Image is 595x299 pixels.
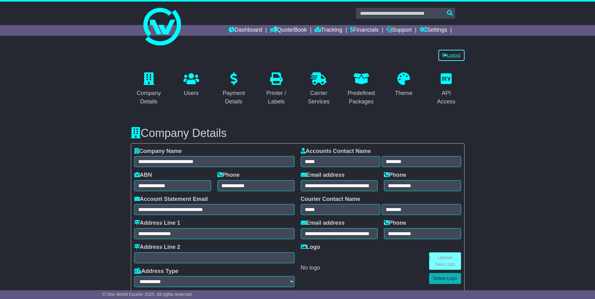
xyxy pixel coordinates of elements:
label: Phone [217,172,240,179]
a: Predefined Packages [343,70,380,108]
div: Users [183,89,199,97]
div: Payment Details [220,89,248,106]
div: Printer / Labels [262,89,290,106]
label: Account Statement Email [134,196,208,203]
label: Address Line 2 [134,244,180,251]
div: Company Details [135,89,163,106]
label: Phone [384,172,406,179]
a: Logout [438,50,465,61]
span: © One World Courier 2025. All rights reserved. [102,292,193,297]
label: Email address [301,172,345,179]
div: API Access [432,89,460,106]
label: Phone [384,220,406,227]
h3: Company Details [131,127,465,139]
label: Logo [301,244,320,251]
a: Printer / Labels [258,70,295,108]
a: Quote/Book [270,25,307,36]
a: Carrier Services [301,70,337,108]
label: Company Name [134,148,182,155]
a: Dashboard [229,25,262,36]
a: Support [386,25,412,36]
a: Upload New Logo [429,252,461,270]
a: Theme [391,70,417,100]
a: API Access [428,70,465,108]
label: ABN [134,172,152,179]
a: Payment Details [216,70,252,108]
div: Carrier Services [305,89,333,106]
label: Courier Contact Name [301,196,360,203]
label: Email address [301,220,345,227]
label: Address Type [134,268,178,275]
span: No logo [301,265,320,271]
div: Theme [395,89,412,97]
a: Tracking [315,25,342,36]
a: Financials [350,25,379,36]
a: Users [179,70,203,100]
a: Company Details [131,70,167,108]
a: Settings [420,25,447,36]
label: Accounts Contact Name [301,148,371,155]
label: Address Line 1 [134,220,180,227]
div: Predefined Packages [347,89,375,106]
